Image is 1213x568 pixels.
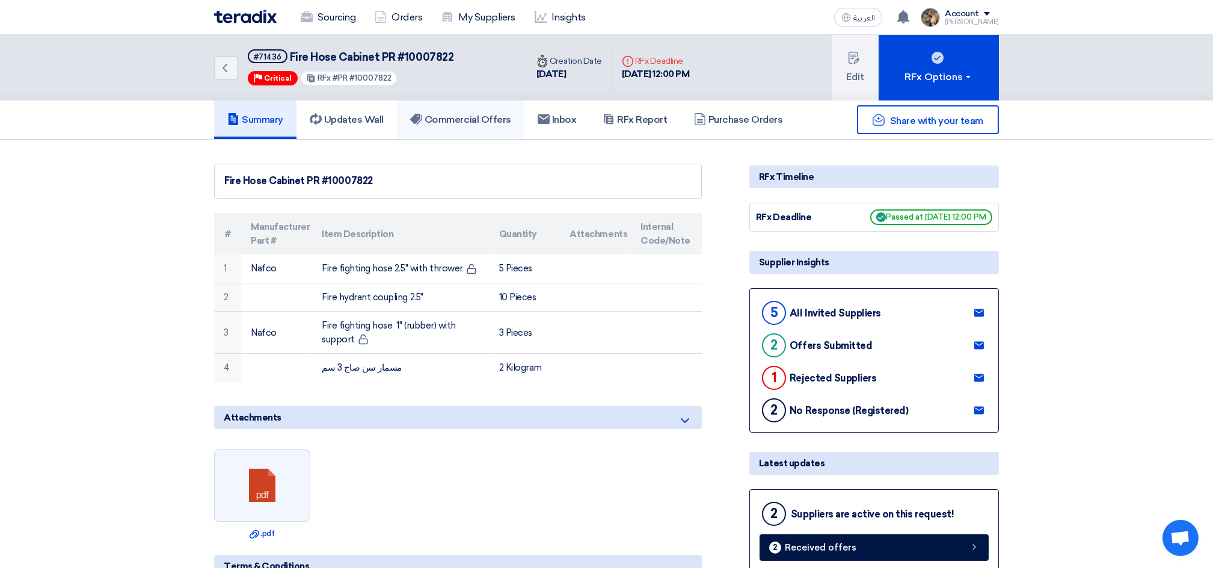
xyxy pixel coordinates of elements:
span: Share with your team [890,115,983,126]
th: Attachments [560,213,631,255]
span: Fire Hose Cabinet PR #10007822 [290,51,454,64]
td: 3 [214,312,241,354]
th: Quantity [490,213,560,255]
span: #PR #10007822 [333,73,392,82]
div: 2 [762,398,786,422]
td: Fire hydrant coupling 2.5" [312,283,489,312]
td: 2 [214,283,241,312]
div: Suppliers are active on this request! [791,508,954,520]
img: Teradix logo [214,10,277,23]
a: Insights [525,4,595,31]
a: Updates Wall [296,100,397,139]
div: RFx Deadline [756,211,846,224]
div: RFx Timeline [749,165,999,188]
th: Internal Code/Note [631,213,702,255]
td: Fire fighting hose 1" (rubber) with support [312,312,489,354]
td: 4 [214,354,241,382]
a: .pdf [218,528,307,540]
div: No Response (Registered) [790,405,908,416]
td: 10 Pieces [490,283,560,312]
button: RFx Options [879,35,999,100]
div: #71436 [254,53,281,61]
button: Edit [832,35,879,100]
th: # [214,213,241,255]
div: 2 [769,542,781,554]
button: العربية [834,8,882,27]
a: Sourcing [291,4,365,31]
td: Nafco [241,255,312,283]
a: Summary [214,100,296,139]
h5: Commercial Offers [410,114,511,126]
h5: RFx Report [603,114,667,126]
a: Commercial Offers [397,100,524,139]
div: Latest updates [749,452,999,475]
img: file_1710751448746.jpg [921,8,940,27]
div: 2 [762,502,786,526]
div: [PERSON_NAME] [945,19,999,25]
div: 1 [762,366,786,390]
th: Item Description [312,213,489,255]
td: Nafco [241,312,312,354]
div: Open chat [1162,520,1199,556]
div: 2 [762,333,786,357]
a: Purchase Orders [681,100,796,139]
span: العربية [853,14,875,22]
h5: Fire Hose Cabinet PR #10007822 [248,49,453,64]
div: RFx Options [905,70,973,84]
div: 5 [762,301,786,325]
span: Received offers [785,543,856,552]
div: Rejected Suppliers [790,372,876,384]
td: Fire fighting hose 2.5" with thrower [312,255,489,283]
a: Orders [365,4,432,31]
td: 1 [214,255,241,283]
div: Supplier Insights [749,251,999,274]
span: Attachments [224,411,281,424]
span: Passed at [DATE] 12:00 PM [870,209,992,225]
div: All Invited Suppliers [790,307,881,319]
span: RFx [318,73,331,82]
h5: Inbox [538,114,577,126]
h5: Updates Wall [310,114,384,126]
h5: Purchase Orders [694,114,783,126]
h5: Summary [227,114,283,126]
td: 3 Pieces [490,312,560,354]
div: RFx Deadline [622,55,690,67]
a: My Suppliers [432,4,524,31]
a: Inbox [524,100,590,139]
a: 2 Received offers [760,534,989,561]
div: [DATE] 12:00 PM [622,67,690,81]
td: 2 Kilogram [490,354,560,382]
div: Creation Date [536,55,602,67]
td: 5 Pieces [490,255,560,283]
div: Offers Submitted [790,340,872,351]
a: RFx Report [589,100,680,139]
td: مسمار سن صاج 3 سم [312,354,489,382]
div: [DATE] [536,67,602,81]
span: Critical [264,74,292,82]
div: Fire Hose Cabinet PR #10007822 [224,174,692,188]
th: Manufacturer Part # [241,213,312,255]
div: Account [945,9,979,19]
